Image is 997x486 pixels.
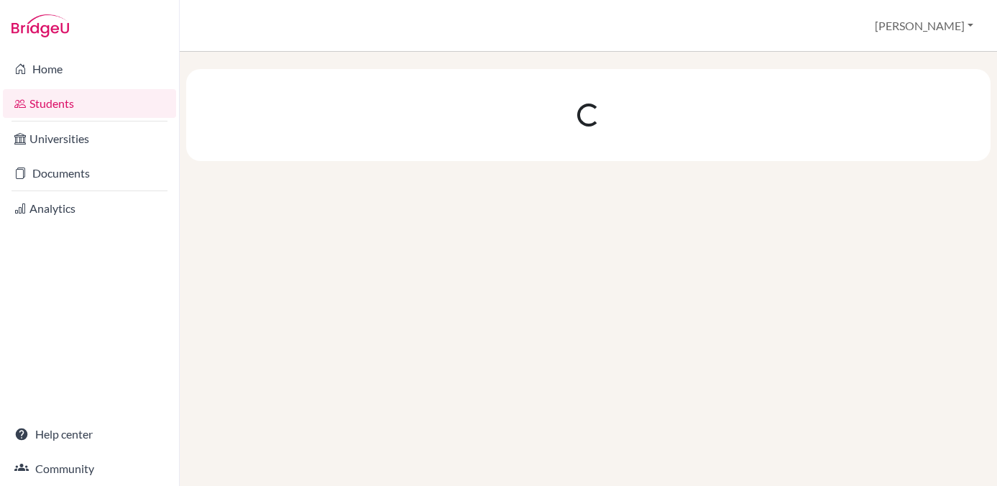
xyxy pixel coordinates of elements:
img: Bridge-U [12,14,69,37]
a: Home [3,55,176,83]
button: [PERSON_NAME] [868,12,980,40]
a: Analytics [3,194,176,223]
a: Help center [3,420,176,449]
a: Universities [3,124,176,153]
a: Documents [3,159,176,188]
a: Community [3,454,176,483]
a: Students [3,89,176,118]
